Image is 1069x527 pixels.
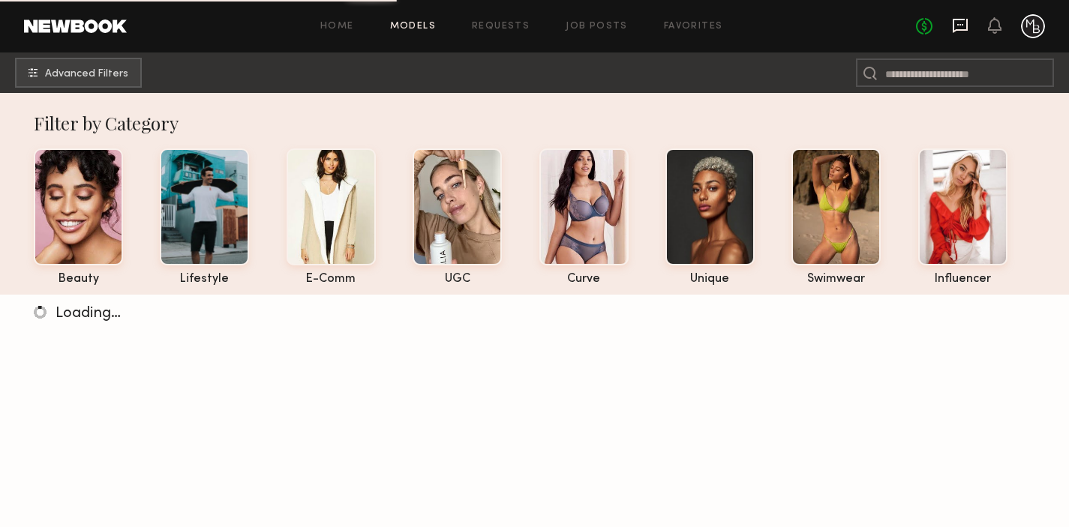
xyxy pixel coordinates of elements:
div: beauty [34,273,123,286]
div: lifestyle [160,273,249,286]
a: Job Posts [566,22,628,31]
div: Filter by Category [34,111,1050,135]
a: Requests [472,22,530,31]
div: curve [539,273,629,286]
div: influencer [918,273,1007,286]
div: swimwear [791,273,881,286]
a: Models [390,22,436,31]
span: Loading… [56,307,121,321]
a: Home [320,22,354,31]
div: unique [665,273,755,286]
div: UGC [413,273,502,286]
div: e-comm [287,273,376,286]
button: Advanced Filters [15,58,142,88]
a: Favorites [664,22,723,31]
span: Advanced Filters [45,69,128,79]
